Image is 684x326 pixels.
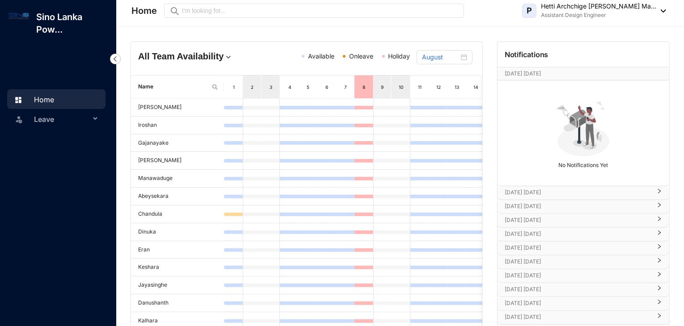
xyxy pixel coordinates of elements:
[657,234,662,235] span: right
[29,11,116,36] p: Sino Lanka Pow...
[131,205,224,223] td: Chandula
[505,69,645,78] p: [DATE] [DATE]
[349,52,373,60] span: Onleave
[657,192,662,194] span: right
[267,83,274,92] div: 3
[308,52,334,60] span: Available
[416,83,423,92] div: 11
[14,96,22,104] img: home.c6720e0a13eba0172344.svg
[541,11,656,20] p: Assistant Design Engineer
[138,50,250,63] h4: All Team Availability
[422,52,459,62] input: Select month
[657,275,662,277] span: right
[498,242,669,255] div: [DATE] [DATE]
[249,83,256,92] div: 2
[500,158,667,170] p: No Notifications Yet
[498,67,669,80] div: [DATE] [DATE][DATE]
[498,186,669,200] div: [DATE] [DATE]
[498,200,669,213] div: [DATE] [DATE]
[505,285,651,294] p: [DATE] [DATE]
[131,276,224,294] td: Jayasinghe
[454,83,461,92] div: 13
[657,247,662,249] span: right
[527,7,532,15] span: P
[657,206,662,208] span: right
[505,216,651,225] p: [DATE] [DATE]
[657,220,662,222] span: right
[553,96,614,158] img: no-notification-yet.99f61bb71409b19b567a5111f7a484a1.svg
[34,110,90,128] span: Leave
[505,230,651,238] p: [DATE] [DATE]
[498,214,669,227] div: [DATE] [DATE]
[224,53,233,62] img: dropdown.780994ddfa97fca24b89f58b1de131fa.svg
[505,257,651,266] p: [DATE] [DATE]
[131,134,224,152] td: Gajanayake
[498,269,669,283] div: [DATE] [DATE]
[398,83,405,92] div: 10
[131,241,224,259] td: Eran
[7,89,106,109] li: Home
[323,83,330,92] div: 6
[657,303,662,305] span: right
[12,95,54,104] a: Home
[498,311,669,324] div: [DATE] [DATE]
[14,115,23,124] img: leave-unselected.2934df6273408c3f84d9.svg
[131,170,224,188] td: Manawaduge
[657,317,662,318] span: right
[131,259,224,276] td: Keshara
[505,243,651,252] p: [DATE] [DATE]
[657,289,662,291] span: right
[131,99,224,117] td: [PERSON_NAME]
[182,6,459,16] input: I’m looking for...
[131,117,224,134] td: Iroshan
[498,283,669,297] div: [DATE] [DATE]
[472,83,479,92] div: 14
[498,297,669,310] div: [DATE] [DATE]
[286,83,293,92] div: 4
[388,52,410,60] span: Holiday
[498,255,669,269] div: [DATE] [DATE]
[131,152,224,170] td: [PERSON_NAME]
[342,83,349,92] div: 7
[131,223,224,241] td: Dinuka
[131,4,157,17] p: Home
[505,299,651,308] p: [DATE] [DATE]
[657,261,662,263] span: right
[505,313,651,322] p: [DATE] [DATE]
[541,2,656,11] p: Hetti Archchige [PERSON_NAME] Ma...
[110,54,121,64] img: nav-icon-left.19a07721e4dec06a274f6d07517f07b7.svg
[9,11,29,21] img: log
[505,49,549,60] p: Notifications
[131,294,224,312] td: Danushanth
[498,228,669,241] div: [DATE] [DATE]
[131,188,224,205] td: Abeysekara
[230,83,237,92] div: 1
[138,83,208,91] span: Name
[435,83,442,92] div: 12
[505,271,651,280] p: [DATE] [DATE]
[304,83,312,92] div: 5
[211,84,219,91] img: search.8ce656024d3affaeffe32e5b30621cb7.svg
[505,202,651,211] p: [DATE] [DATE]
[656,9,666,13] img: dropdown-black.8e83cc76930a90b1a4fdb6d089b7bf3a.svg
[505,188,651,197] p: [DATE] [DATE]
[360,83,367,92] div: 8
[379,83,386,92] div: 9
